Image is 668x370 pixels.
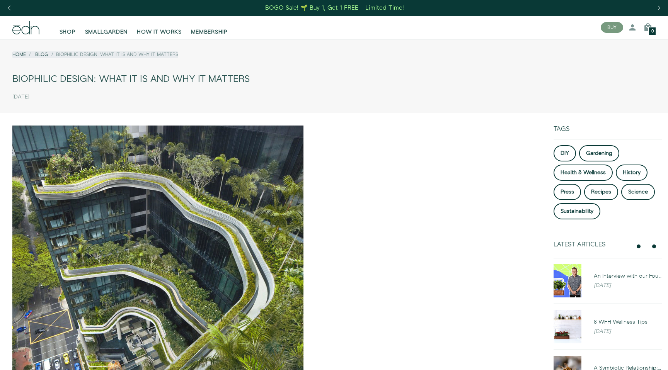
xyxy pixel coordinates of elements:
[584,184,618,200] a: Recipes
[80,19,133,36] a: SMALLGARDEN
[265,4,404,12] div: BOGO Sale! 🌱 Buy 1, Get 1 FREE – Limited Time!
[594,272,662,280] div: An Interview with our Founder, [PERSON_NAME]: The Efficient Grower
[191,28,228,36] span: MEMBERSHIP
[554,241,631,248] div: Latest Articles
[554,126,662,139] div: Tags
[621,184,655,200] a: Science
[12,71,656,88] div: Biophilic Design: What it is and why it matters
[35,51,48,58] a: Blog
[649,242,659,251] button: next
[12,51,26,58] a: Home
[594,282,611,289] em: [DATE]
[547,264,668,297] a: An Interview with our Founder, Ryan Woltz: The Efficient Grower An Interview with our Founder, [P...
[554,145,576,161] a: DIY
[554,264,581,297] img: An Interview with our Founder, Ryan Woltz: The Efficient Grower
[601,22,623,33] button: BUY
[616,165,648,181] a: History
[55,19,80,36] a: SHOP
[579,145,619,161] a: Gardening
[137,28,181,36] span: HOW IT WORKS
[547,310,668,343] a: 8 WFH Wellness Tips 8 WFH Wellness Tips [DATE]
[594,328,611,335] em: [DATE]
[48,51,178,58] li: Biophilic Design: What it is and why it matters
[651,29,654,34] span: 0
[12,94,29,100] time: [DATE]
[132,19,186,36] a: HOW IT WORKS
[554,165,613,181] a: Health & Wellness
[554,310,581,343] img: 8 WFH Wellness Tips
[60,28,76,36] span: SHOP
[594,318,662,326] div: 8 WFH Wellness Tips
[554,203,600,219] a: Sustainability
[634,242,643,251] button: previous
[265,2,405,14] a: BOGO Sale! 🌱 Buy 1, Get 1 FREE – Limited Time!
[554,184,581,200] a: Press
[85,28,128,36] span: SMALLGARDEN
[186,19,232,36] a: MEMBERSHIP
[12,51,178,58] nav: breadcrumbs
